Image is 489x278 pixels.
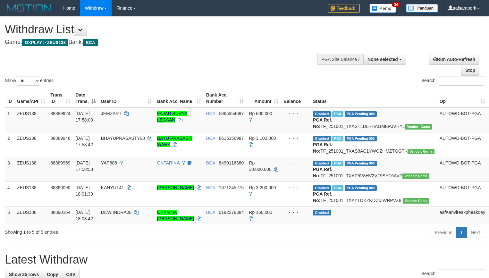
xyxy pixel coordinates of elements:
[249,185,276,190] span: Rp 3.200.000
[310,107,437,132] td: TF_251001_TXASTLDE7HAGMEPJVHYL
[157,185,194,190] a: [PERSON_NAME]
[5,181,14,206] td: 4
[50,160,70,165] span: 88889959
[14,107,48,132] td: ZEUS138
[219,111,244,116] span: Copy 5865354697 to clipboard
[429,54,479,65] a: Run Auto-Refresh
[5,39,320,46] h4: Game: Bank:
[219,160,244,165] span: Copy 8490116380 to clipboard
[283,184,308,191] div: - - -
[317,54,363,65] div: PGA Site Balance /
[313,161,331,166] span: Grabbed
[14,181,48,206] td: ZEUS138
[283,135,308,141] div: - - -
[206,136,215,141] span: BCA
[75,185,93,197] span: [DATE] 18:01:39
[157,111,187,122] a: FAJAR SURYA LEGSAN
[66,272,75,277] span: CSV
[50,210,70,215] span: 88890164
[5,76,54,86] label: Show entries
[369,4,396,13] img: Button%20Memo.svg
[5,3,54,13] img: MOTION_logo.png
[249,160,271,172] span: Rp 30.000.000
[439,76,484,86] input: Search:
[313,191,332,203] b: PGA Ref. No:
[313,210,331,215] span: Grabbed
[345,185,377,191] span: PGA Pending
[5,23,320,36] h1: Withdraw List
[283,209,308,215] div: - - -
[5,206,14,224] td: 5
[249,136,276,141] span: Rp 3.100.000
[50,185,70,190] span: 88890090
[249,210,272,215] span: Rp 150.000
[456,227,467,238] a: 1
[332,161,343,166] span: Marked by aafmaleo
[367,57,398,62] span: None selected
[310,157,437,181] td: TF_251001_TXAP5V8HV2VF9SYF6AVP
[206,111,215,116] span: BCA
[467,227,484,238] a: Next
[50,111,70,116] span: 88889924
[332,136,343,141] span: Marked by aafnoeunsreypich
[75,160,93,172] span: [DATE] 17:58:53
[5,226,199,235] div: Showing 1 to 5 of 5 entries
[9,272,39,277] span: Show 25 rows
[405,124,432,130] span: Vendor URL: https://trx31.1velocity.biz
[101,160,117,165] span: YAP888
[332,111,343,117] span: Marked by aafnoeunsreypich
[421,76,484,86] label: Search:
[313,136,331,141] span: Grabbed
[310,132,437,157] td: TF_251001_TXAS8AC1YWOZHMZTGGTK
[437,107,488,132] td: AUTOWD-BOT-PGA
[406,4,438,13] img: panduan.png
[345,111,377,117] span: PGA Pending
[50,136,70,141] span: 88889948
[14,89,48,107] th: Game/API: activate to sort column ascending
[16,76,40,86] select: Showentries
[363,54,406,65] button: None selected
[219,136,244,141] span: Copy 8615356987 to clipboard
[249,111,272,116] span: Rp 600.000
[408,149,434,154] span: Vendor URL: https://trx31.1velocity.biz
[5,107,14,132] td: 1
[73,89,98,107] th: Date Trans.: activate to sort column descending
[83,39,97,46] span: BCA
[155,89,204,107] th: Bank Acc. Name: activate to sort column ascending
[157,210,194,221] a: CHYNTIA [PERSON_NAME]
[47,272,58,277] span: Copy
[310,181,437,206] td: TF_251001_TXAYTOKZKDCIZWRPVZ8I
[219,185,244,190] span: Copy 1671245275 to clipboard
[75,136,93,147] span: [DATE] 17:58:42
[403,198,430,204] span: Vendor URL: https://trx31.1velocity.biz
[22,39,68,46] span: OXPLAY > ZEUS138
[437,89,488,107] th: Op: activate to sort column ascending
[345,161,377,166] span: PGA Pending
[14,132,48,157] td: ZEUS138
[246,89,281,107] th: Amount: activate to sort column ascending
[402,173,429,179] span: Vendor URL: https://trx31.1velocity.biz
[14,206,48,224] td: ZEUS138
[101,111,122,116] span: JEMZART
[328,4,360,13] img: Feedback.jpg
[345,136,377,141] span: PGA Pending
[157,136,192,147] a: BAYU PRASASTI WAHY
[5,157,14,181] td: 3
[157,160,180,165] a: OKTARINA
[313,142,332,154] b: PGA Ref. No:
[437,206,488,224] td: aafKanvireakpheakdey
[206,210,215,215] span: BCA
[281,89,310,107] th: Balance
[437,181,488,206] td: AUTOWD-BOT-PGA
[313,185,331,191] span: Grabbed
[392,2,400,7] span: 34
[101,136,145,141] span: BHAYUPRASASTY98
[101,185,124,190] span: KANYUT41
[332,185,343,191] span: Marked by aafnoeunsreypich
[461,65,479,76] a: Stop
[313,117,332,129] b: PGA Ref. No:
[75,111,93,122] span: [DATE] 17:58:03
[5,132,14,157] td: 2
[437,157,488,181] td: AUTOWD-BOT-PGA
[313,111,331,117] span: Grabbed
